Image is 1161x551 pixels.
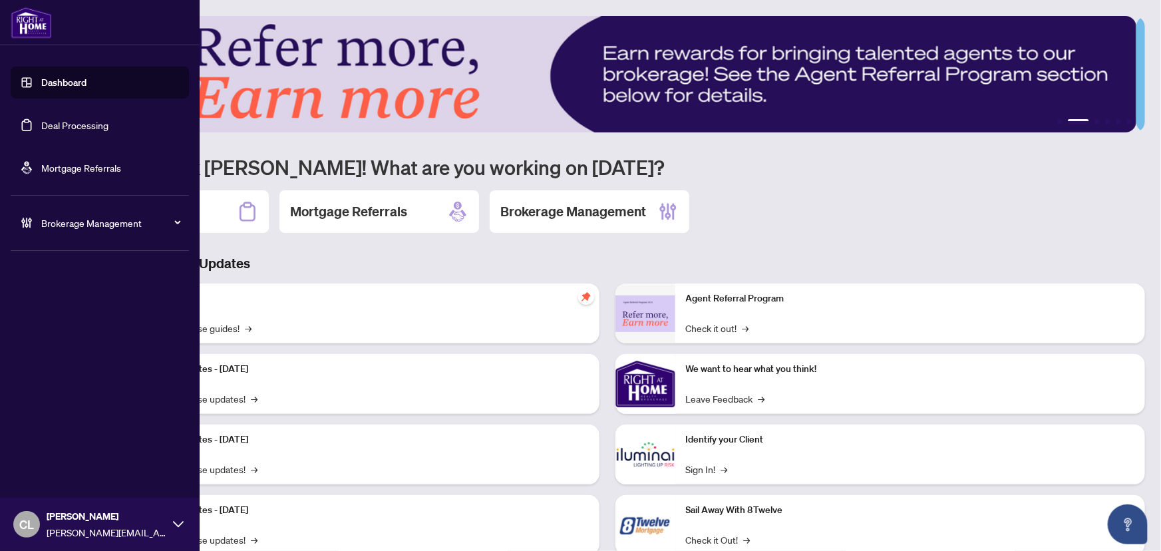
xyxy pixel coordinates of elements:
[251,462,257,476] span: →
[686,291,1135,306] p: Agent Referral Program
[69,154,1145,180] h1: Welcome back [PERSON_NAME]! What are you working on [DATE]?
[140,291,589,306] p: Self-Help
[686,462,728,476] a: Sign In!→
[140,503,589,518] p: Platform Updates - [DATE]
[251,532,257,547] span: →
[1126,119,1132,124] button: 6
[41,216,180,230] span: Brokerage Management
[500,202,646,221] h2: Brokerage Management
[615,354,675,414] img: We want to hear what you think!
[686,362,1135,377] p: We want to hear what you think!
[615,425,675,484] img: Identify your Client
[1105,119,1110,124] button: 4
[1116,119,1121,124] button: 5
[69,254,1145,273] h3: Brokerage & Industry Updates
[19,515,34,534] span: CL
[686,391,765,406] a: Leave Feedback→
[615,295,675,332] img: Agent Referral Program
[140,433,589,447] p: Platform Updates - [DATE]
[140,362,589,377] p: Platform Updates - [DATE]
[721,462,728,476] span: →
[686,532,750,547] a: Check it Out!→
[1108,504,1148,544] button: Open asap
[744,532,750,547] span: →
[686,503,1135,518] p: Sail Away With 8Twelve
[69,16,1136,132] img: Slide 1
[1057,119,1063,124] button: 1
[1094,119,1100,124] button: 3
[758,391,765,406] span: →
[686,321,749,335] a: Check it out!→
[41,77,86,89] a: Dashboard
[290,202,407,221] h2: Mortgage Referrals
[743,321,749,335] span: →
[1068,119,1089,124] button: 2
[47,525,166,540] span: [PERSON_NAME][EMAIL_ADDRESS][DOMAIN_NAME]
[47,509,166,524] span: [PERSON_NAME]
[245,321,251,335] span: →
[41,119,108,131] a: Deal Processing
[578,289,594,305] span: pushpin
[251,391,257,406] span: →
[41,162,121,174] a: Mortgage Referrals
[686,433,1135,447] p: Identify your Client
[11,7,52,39] img: logo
